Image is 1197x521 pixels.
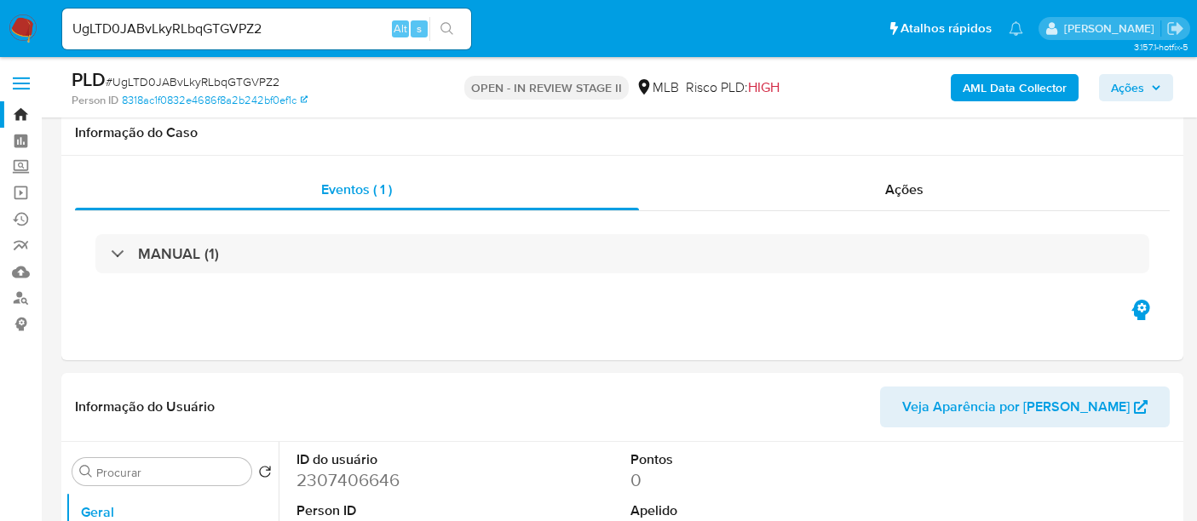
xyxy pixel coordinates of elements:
a: Notificações [1009,21,1023,36]
b: AML Data Collector [963,74,1067,101]
span: Ações [1111,74,1144,101]
span: Atalhos rápidos [901,20,992,37]
dd: 2307406646 [296,468,503,492]
b: Person ID [72,93,118,108]
span: Risco PLD: [686,78,780,97]
button: Procurar [79,465,93,478]
h1: Informação do Usuário [75,398,215,415]
button: AML Data Collector [951,74,1079,101]
div: MLB [636,78,679,97]
input: Pesquise usuários ou casos... [62,18,471,40]
button: Veja Aparência por [PERSON_NAME] [880,386,1170,427]
dt: Person ID [296,501,503,520]
span: s [417,20,422,37]
button: Ações [1099,74,1173,101]
dd: 0 [630,468,837,492]
dt: ID do usuário [296,450,503,469]
span: Veja Aparência por [PERSON_NAME] [902,386,1130,427]
span: Ações [885,180,924,199]
span: HIGH [748,77,780,97]
dt: Apelido [630,501,837,520]
input: Procurar [96,465,245,480]
b: PLD [72,66,106,93]
div: MANUAL (1) [95,234,1149,273]
a: 8318ac1f0832e4686f8a2b242bf0ef1c [122,93,308,108]
dt: Pontos [630,450,837,469]
h3: MANUAL (1) [138,244,219,263]
h1: Informação do Caso [75,124,1170,141]
button: Retornar ao pedido padrão [258,465,272,484]
span: Alt [394,20,407,37]
p: erico.trevizan@mercadopago.com.br [1064,20,1160,37]
button: search-icon [429,17,464,41]
a: Sair [1166,20,1184,37]
span: # UgLTD0JABvLkyRLbqGTGVPZ2 [106,73,279,90]
p: OPEN - IN REVIEW STAGE II [464,76,629,100]
span: Eventos ( 1 ) [321,180,392,199]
